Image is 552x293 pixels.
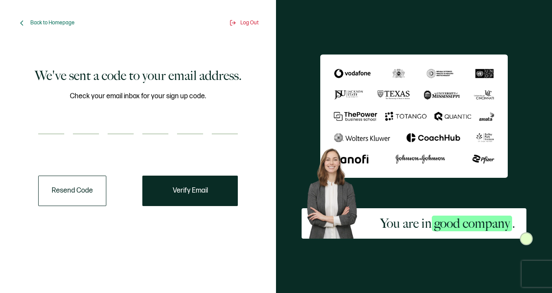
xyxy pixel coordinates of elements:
span: Verify Email [173,187,208,194]
img: Sertifier We've sent a code to your email address. [320,54,508,178]
button: Resend Code [38,176,106,206]
span: Log Out [240,20,259,26]
button: Verify Email [142,176,238,206]
img: Sertifier Signup [520,232,533,245]
img: Sertifier Signup - You are in <span class="strong-h">good company</span>. Hero [302,144,369,239]
span: Back to Homepage [30,20,75,26]
span: Check your email inbox for your sign up code. [70,91,206,102]
h2: You are in . [380,215,515,232]
span: good company [432,216,512,231]
h1: We've sent a code to your email address. [35,67,242,84]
